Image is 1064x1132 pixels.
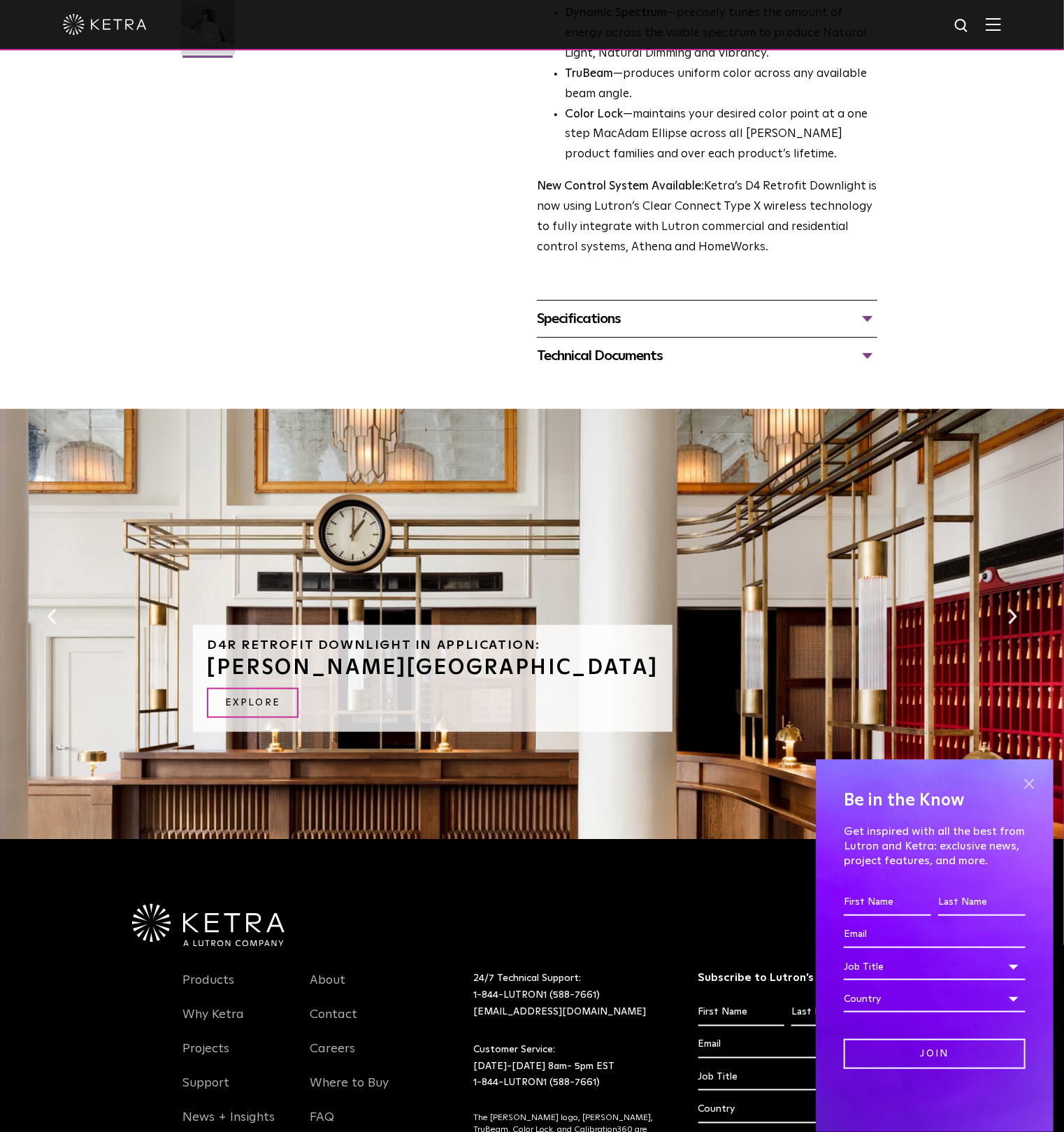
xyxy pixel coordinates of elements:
[844,824,1026,868] p: Get inspired with all the best from Lutron and Ketra: exclusive news, project features, and more.
[132,904,285,947] img: Ketra-aLutronCo_White_RGB
[182,973,234,1005] a: Products
[537,177,877,258] p: Ketra’s D4 Retrofit Downlight is now using Lutron’s Clear Connect Type X wireless technology to f...
[844,787,1026,814] h4: Be in the Know
[537,308,877,330] div: Specifications
[844,922,1026,948] input: Email
[207,688,299,718] a: EXPLORE
[791,1000,877,1026] input: Last Name
[310,973,345,1005] a: About
[698,971,878,986] h3: Subscribe to Lutron’s mailing list
[844,986,1026,1012] div: Country
[698,1064,878,1091] div: Job Title
[45,608,59,626] button: Previous
[954,17,971,35] img: search icon
[565,64,877,105] li: —produces uniform color across any available beam angle.
[938,889,1026,916] input: Last Name
[182,1076,229,1108] a: Support
[310,1008,357,1040] a: Contact
[310,1076,389,1108] a: Where to Buy
[474,1078,601,1088] a: 1-844-LUTRON1 (588-7661)
[474,971,663,1021] p: 24/7 Technical Support:
[474,1008,647,1017] a: [EMAIL_ADDRESS][DOMAIN_NAME]
[207,639,659,652] h6: D4R Retrofit Downlight in Application:
[565,105,877,166] li: —maintains your desired color point at a one step MacAdam Ellipse across all [PERSON_NAME] produc...
[565,108,623,120] strong: Color Lock
[207,657,659,678] h3: [PERSON_NAME][GEOGRAPHIC_DATA]
[698,1000,784,1026] input: First Name
[182,1042,229,1074] a: Projects
[986,17,1001,31] img: Hamburger%20Nav.svg
[1005,608,1019,626] button: Next
[844,1039,1026,1069] input: Join
[698,1096,878,1123] div: Country
[565,68,613,80] strong: TruBeam
[698,1032,878,1059] input: Email
[537,180,704,192] strong: New Control System Available:
[474,991,601,1001] a: 1-844-LUTRON1 (588-7661)
[182,1008,244,1040] a: Why Ketra
[844,954,1026,980] div: Job Title
[63,14,147,35] img: ketra-logo-2019-white
[537,345,877,367] div: Technical Documents
[310,1042,355,1074] a: Careers
[844,889,931,916] input: First Name
[474,1043,663,1092] p: Customer Service: [DATE]-[DATE] 8am- 5pm EST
